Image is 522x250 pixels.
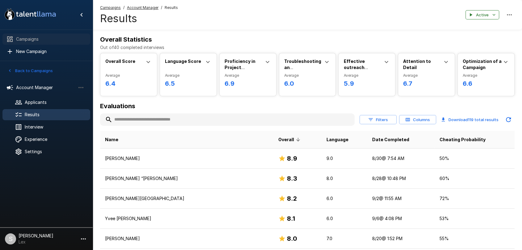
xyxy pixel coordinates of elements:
[165,79,212,88] h6: 6.5
[403,79,450,88] h6: 6.7
[502,113,515,126] button: Updated Today - 6:08 PM
[278,136,302,143] span: Overall
[465,10,499,20] button: Active
[105,72,152,79] span: Average
[372,136,409,143] span: Date Completed
[367,209,435,229] td: 9/6 @ 4:08 PM
[326,236,362,242] p: 7.0
[463,72,509,79] span: Average
[165,5,178,11] span: Results
[343,59,368,76] b: Effective outreach messaging
[367,189,435,209] td: 9/2 @ 11:55 AM
[439,155,510,162] p: 50 %
[284,59,323,82] b: Troubleshooting an Underperforming Campaign
[439,236,510,242] p: 55 %
[127,5,158,10] u: Account Manager
[439,195,510,202] p: 72 %
[225,79,271,88] h6: 6.9
[399,115,436,125] button: Columns
[100,102,135,110] b: Evaluations
[403,72,450,79] span: Average
[463,59,502,70] b: Optimization of a Campaign
[343,72,390,79] span: Average
[105,236,268,242] p: [PERSON_NAME]
[105,79,152,88] h6: 6.4
[287,154,297,163] h6: 8.9
[100,44,515,51] p: Out of 40 completed interviews
[165,59,201,64] b: Language Score
[326,215,362,222] p: 6.0
[105,195,268,202] p: [PERSON_NAME][GEOGRAPHIC_DATA]
[287,234,297,244] h6: 8.0
[403,59,431,70] b: Attention to Detail
[326,175,362,182] p: 8.0
[105,175,268,182] p: [PERSON_NAME] “[PERSON_NAME]
[123,5,124,11] span: /
[326,195,362,202] p: 6.0
[100,12,178,25] h4: Results
[165,72,212,79] span: Average
[439,215,510,222] p: 53 %
[284,72,331,79] span: Average
[100,5,121,10] u: Campaigns
[287,214,295,223] h6: 8.1
[105,155,268,162] p: [PERSON_NAME]
[105,215,268,222] p: Yvee [PERSON_NAME]
[343,79,390,88] h6: 5.9
[439,136,485,143] span: Cheating Probability
[161,5,162,11] span: /
[326,155,362,162] p: 9.0
[225,59,258,82] b: Proficiency in Project Management Tools and CRM
[287,194,297,203] h6: 8.2
[284,79,331,88] h6: 6.0
[287,174,297,183] h6: 8.3
[439,113,501,126] button: Download119 total results
[367,229,435,249] td: 8/20 @ 1:52 PM
[360,115,397,125] button: Filters
[105,59,135,64] b: Overall Score
[326,136,348,143] span: Language
[367,149,435,169] td: 8/30 @ 7:54 AM
[225,72,271,79] span: Average
[463,79,509,88] h6: 6.6
[367,169,435,189] td: 8/28 @ 10:48 PM
[105,136,118,143] span: Name
[439,175,510,182] p: 60 %
[100,36,152,43] b: Overall Statistics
